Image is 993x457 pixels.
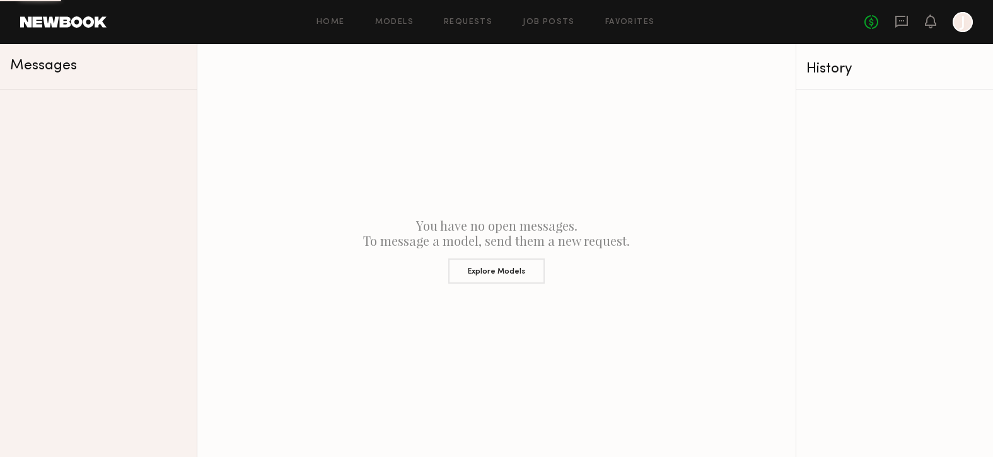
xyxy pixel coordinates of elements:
a: Models [375,18,414,26]
a: Favorites [605,18,655,26]
a: Requests [444,18,492,26]
div: You have no open messages. To message a model, send them a new request. [197,44,796,457]
button: Explore Models [448,258,545,284]
a: J [953,12,973,32]
span: Messages [10,59,77,73]
div: History [806,62,983,76]
a: Job Posts [523,18,575,26]
a: Explore Models [207,248,786,284]
a: Home [316,18,345,26]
